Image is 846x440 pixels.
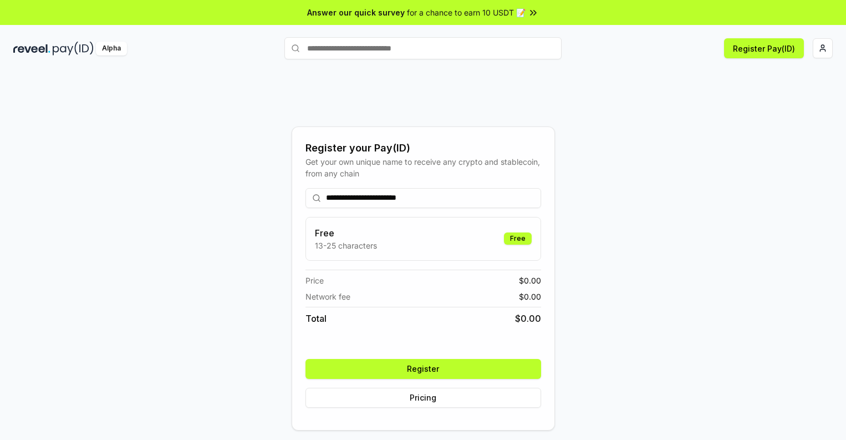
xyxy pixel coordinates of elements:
[407,7,526,18] span: for a chance to earn 10 USDT 📝
[315,226,377,240] h3: Free
[305,388,541,408] button: Pricing
[305,140,541,156] div: Register your Pay(ID)
[305,312,327,325] span: Total
[13,42,50,55] img: reveel_dark
[515,312,541,325] span: $ 0.00
[305,156,541,179] div: Get your own unique name to receive any crypto and stablecoin, from any chain
[315,240,377,251] p: 13-25 characters
[96,42,127,55] div: Alpha
[53,42,94,55] img: pay_id
[305,291,350,302] span: Network fee
[724,38,804,58] button: Register Pay(ID)
[519,291,541,302] span: $ 0.00
[519,275,541,286] span: $ 0.00
[305,275,324,286] span: Price
[307,7,405,18] span: Answer our quick survey
[305,359,541,379] button: Register
[504,232,532,245] div: Free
